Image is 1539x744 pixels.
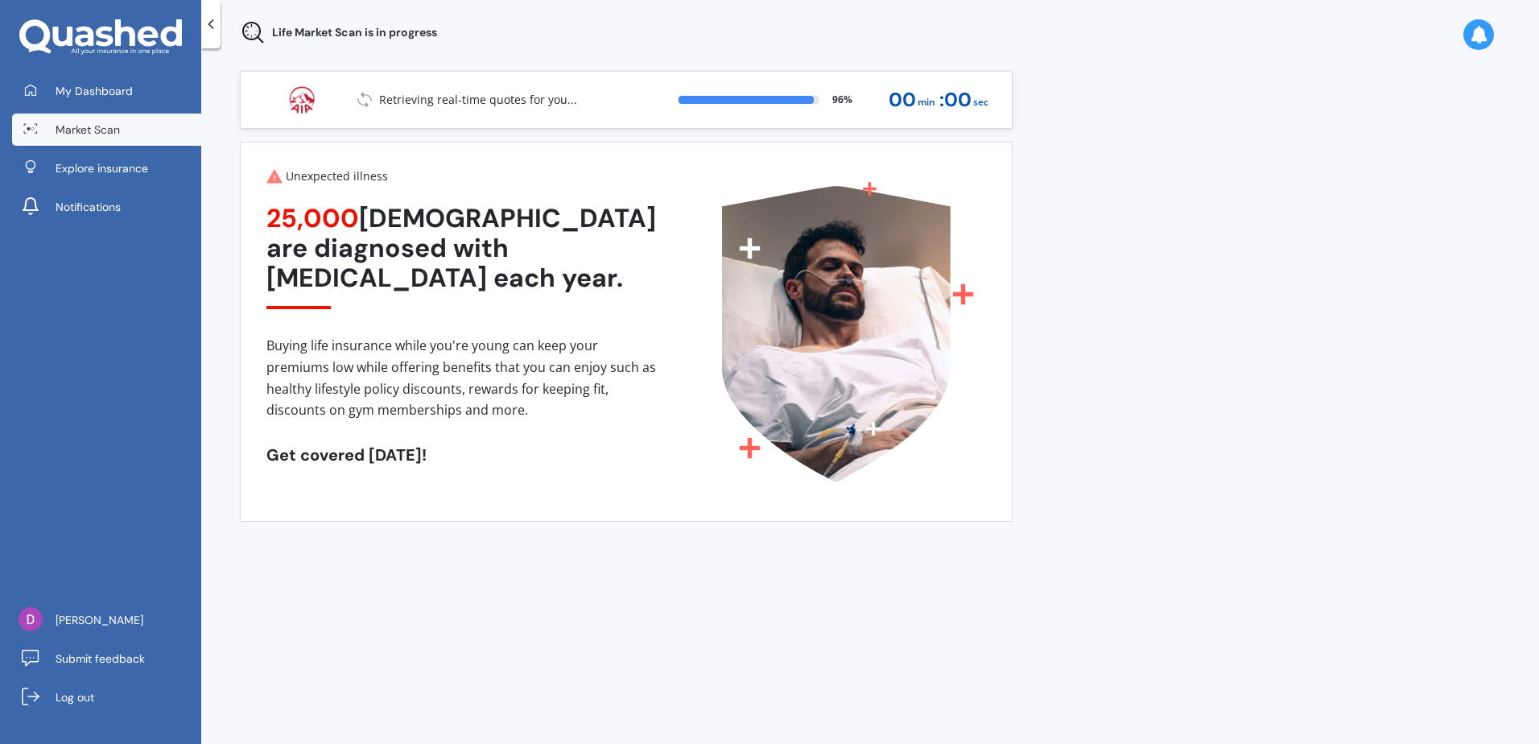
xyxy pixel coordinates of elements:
span: Market Scan [56,122,120,138]
a: Market Scan [12,114,201,146]
span: Notifications [56,199,121,215]
a: Submit feedback [12,643,201,675]
span: 00 [889,89,916,111]
span: Submit feedback [56,651,145,667]
a: My Dashboard [12,75,201,107]
a: Explore insurance [12,152,201,184]
div: Unexpected illness [266,168,656,184]
img: ACg8ocISgogtS75bkad-fXF8Dh_XmTcAqYrDIbW5h_crpftb1P7wTQ=s96-c [19,607,43,631]
div: [DEMOGRAPHIC_DATA] are diagnosed with [MEDICAL_DATA] each year. [266,204,656,309]
p: Retrieving real-time quotes for you... [379,92,577,108]
a: [PERSON_NAME] [12,604,201,636]
span: 25,000 [266,201,359,235]
span: min [918,92,935,114]
div: Buying life insurance while you're young can keep your premiums low while offering benefits that ... [266,335,656,420]
span: 96 % [832,92,852,108]
span: : 00 [939,89,972,111]
img: unexpected illness [656,168,997,497]
a: Notifications [12,191,201,223]
div: Life Market Scan is in progress [240,19,437,45]
span: sec [973,92,988,114]
span: Get covered [DATE]! [266,444,427,465]
span: [PERSON_NAME] [56,612,143,628]
a: Log out [12,681,201,713]
span: Explore insurance [56,160,148,176]
span: My Dashboard [56,83,133,99]
span: Log out [56,689,94,705]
